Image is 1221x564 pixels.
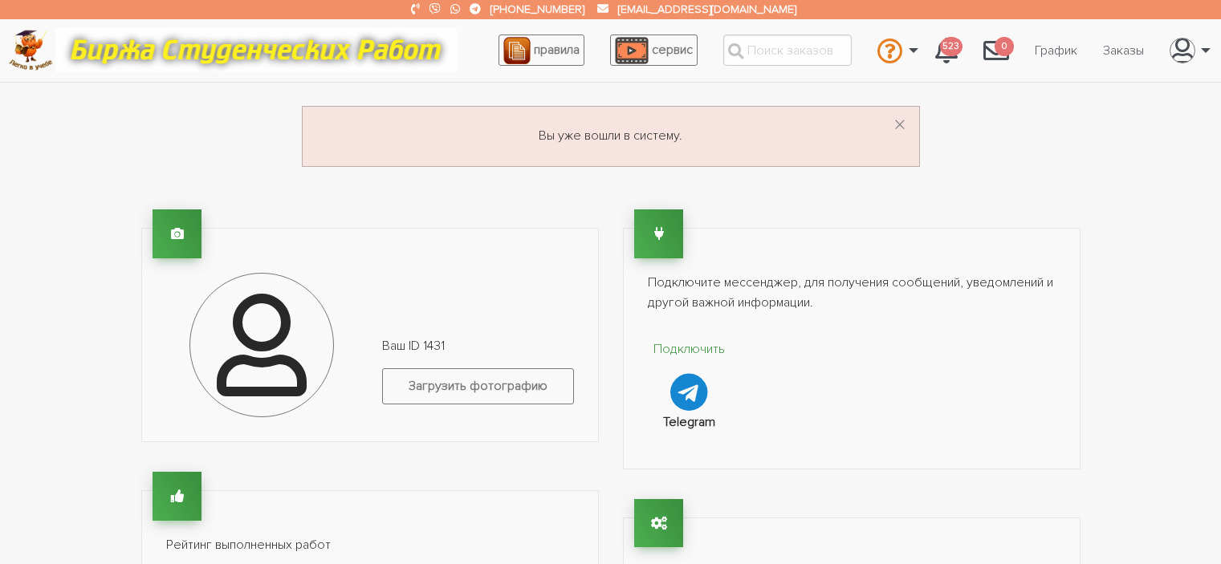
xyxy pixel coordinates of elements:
[610,34,698,66] a: сервис
[648,339,732,360] p: Подключить
[922,29,971,72] a: 523
[370,336,586,417] div: Ваш ID 1431
[382,368,574,404] label: Загрузить фотографию
[1090,35,1157,66] a: Заказы
[723,34,852,66] input: Поиск заказов
[940,37,963,57] span: 523
[615,37,649,64] img: play_icon-49f7f135c9dc9a03216cfdbccbe1e3994649169d890fb554cedf0eac35a01ba8.png
[503,37,531,64] img: agreement_icon-feca34a61ba7f3d1581b08bc946b2ec1ccb426f67415f344566775c155b7f62c.png
[995,37,1014,57] span: 0
[652,42,693,58] span: сервис
[663,414,715,430] strong: Telegram
[322,126,900,147] p: Вы уже вошли в систему.
[1022,35,1090,66] a: График
[893,110,906,141] span: ×
[971,29,1022,72] a: 0
[499,34,584,66] a: правила
[648,339,732,411] a: Подключить
[9,30,53,71] img: logo-c4363faeb99b52c628a42810ed6dfb4293a56d4e4775eb116515dfe7f33672af.png
[55,28,457,72] img: motto-12e01f5a76059d5f6a28199ef077b1f78e012cfde436ab5cf1d4517935686d32.gif
[490,2,584,16] a: [PHONE_NUMBER]
[618,2,796,16] a: [EMAIL_ADDRESS][DOMAIN_NAME]
[166,535,574,556] p: Рейтинг выполненных работ
[534,42,580,58] span: правила
[893,113,906,139] button: Dismiss alert
[648,273,1056,314] p: Подключите мессенджер, для получения сообщений, уведомлений и другой важной информации.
